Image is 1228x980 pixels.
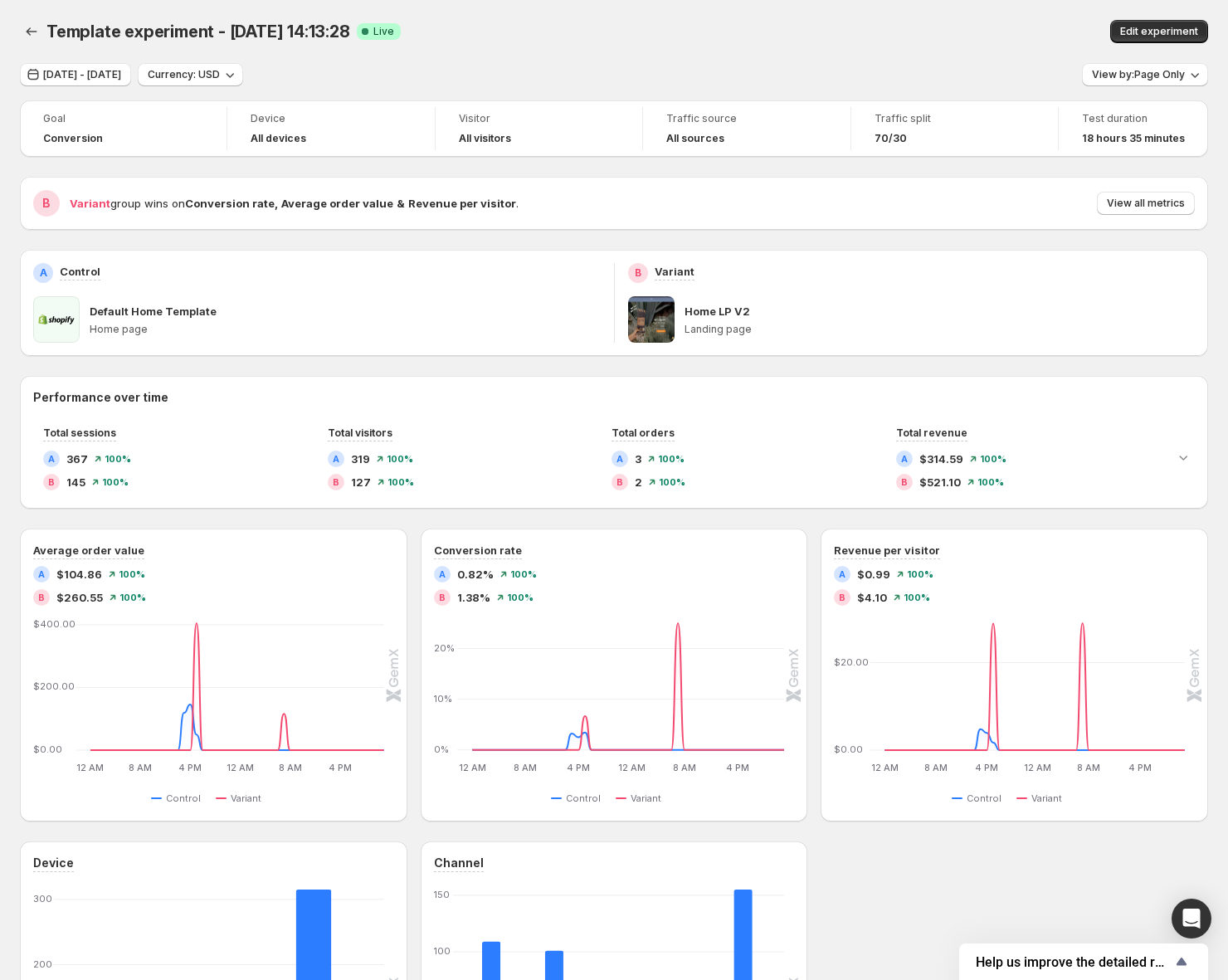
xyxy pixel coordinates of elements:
text: 12 AM [227,762,254,773]
h3: Channel [434,855,484,871]
span: 319 [351,451,370,467]
text: 4 PM [567,762,590,773]
text: 8 AM [279,762,302,773]
span: $104.86 [56,566,102,583]
div: Open Intercom Messenger [1172,899,1211,939]
span: 100 % [659,477,685,487]
button: View all metrics [1097,192,1195,215]
text: 10% [434,693,452,705]
img: Default Home Template [33,296,80,343]
h2: A [901,454,908,464]
h2: B [901,477,908,487]
p: Variant [655,263,694,280]
text: 12 AM [76,762,104,773]
span: 100 % [658,454,685,464]
button: Expand chart [1172,446,1195,469]
h2: B [839,592,845,602]
h4: All sources [666,132,724,145]
span: Variant [1031,792,1062,805]
text: 4 PM [1128,762,1152,773]
span: 367 [66,451,88,467]
img: Home LP V2 [628,296,675,343]
h2: A [40,266,47,280]
p: Control [60,263,100,280]
span: Template experiment - [DATE] 14:13:28 [46,22,350,41]
a: VisitorAll visitors [459,110,619,147]
span: 0.82% [457,566,494,583]
span: 145 [66,474,85,490]
span: 100 % [904,592,930,602]
text: 8 AM [514,762,537,773]
button: Show survey - Help us improve the detailed report for A/B campaigns [976,952,1191,972]
span: 100 % [387,454,413,464]
h2: B [48,477,55,487]
span: 100 % [102,477,129,487]
h3: Device [33,855,74,871]
h2: B [439,592,446,602]
span: Currency: USD [148,68,220,81]
span: 3 [635,451,641,467]
h3: Conversion rate [434,542,522,558]
p: Home page [90,323,601,336]
span: Total orders [612,427,675,439]
a: GoalConversion [43,110,203,147]
text: 200 [33,958,52,970]
span: Traffic source [666,112,826,125]
button: Control [952,788,1008,808]
span: [DATE] - [DATE] [43,68,121,81]
span: 100 % [507,592,534,602]
span: group wins on . [70,197,519,210]
h2: A [439,569,446,579]
span: 100 % [510,569,537,579]
h2: B [42,195,51,212]
span: 100 % [119,569,145,579]
span: $521.10 [919,474,961,490]
text: $400.00 [33,618,76,630]
h2: A [333,454,339,464]
span: Traffic split [875,112,1035,125]
span: Control [166,792,201,805]
text: 12 AM [458,762,485,773]
text: 20% [434,642,455,654]
button: Control [151,788,207,808]
button: Edit experiment [1110,20,1208,43]
span: Help us improve the detailed report for A/B campaigns [976,954,1172,970]
text: 8 AM [1078,762,1101,773]
span: Total revenue [896,427,967,439]
span: Variant [70,197,110,210]
span: Variant [631,792,661,805]
strong: Conversion rate [185,197,275,210]
span: Visitor [459,112,619,125]
p: Landing page [685,323,1196,336]
span: Control [566,792,601,805]
h2: A [38,569,45,579]
strong: , [275,197,278,210]
text: 100 [434,945,451,957]
span: Variant [231,792,261,805]
h2: B [333,477,339,487]
text: 12 AM [618,762,646,773]
text: 300 [33,893,52,904]
text: $0.00 [33,744,62,755]
span: 127 [351,474,371,490]
button: [DATE] - [DATE] [20,63,131,86]
strong: Revenue per visitor [408,197,516,210]
h2: B [616,477,623,487]
h2: A [48,454,55,464]
span: View all metrics [1107,197,1185,210]
button: View by:Page Only [1082,63,1208,86]
text: 4 PM [329,762,352,773]
span: Control [967,792,1001,805]
span: 1.38% [457,589,490,606]
a: DeviceAll devices [251,110,411,147]
span: 100 % [977,477,1004,487]
text: 8 AM [673,762,696,773]
h3: Average order value [33,542,144,558]
h4: All devices [251,132,306,145]
h4: All visitors [459,132,511,145]
span: Live [373,25,394,38]
text: 12 AM [871,762,899,773]
h2: B [635,266,641,280]
span: 100 % [907,569,933,579]
span: Test duration [1082,112,1185,125]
